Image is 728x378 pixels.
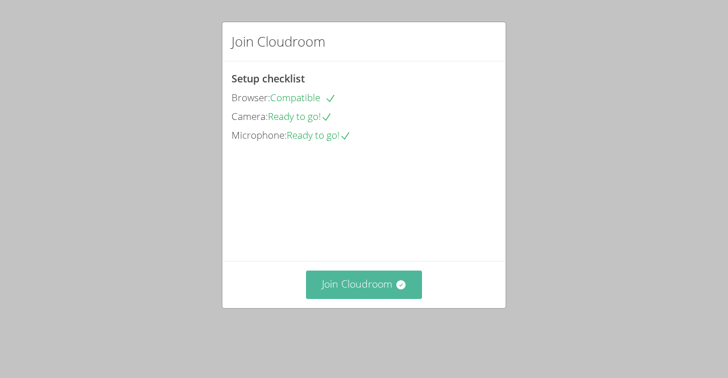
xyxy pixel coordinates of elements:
button: Join Cloudroom [306,271,423,298]
span: Browser: [231,91,270,104]
span: Microphone: [231,128,287,142]
span: Camera: [231,110,268,123]
h2: Join Cloudroom [231,31,325,52]
span: Setup checklist [231,72,305,85]
span: Compatible [270,91,336,104]
span: Ready to go! [268,110,332,123]
span: Ready to go! [287,128,351,142]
